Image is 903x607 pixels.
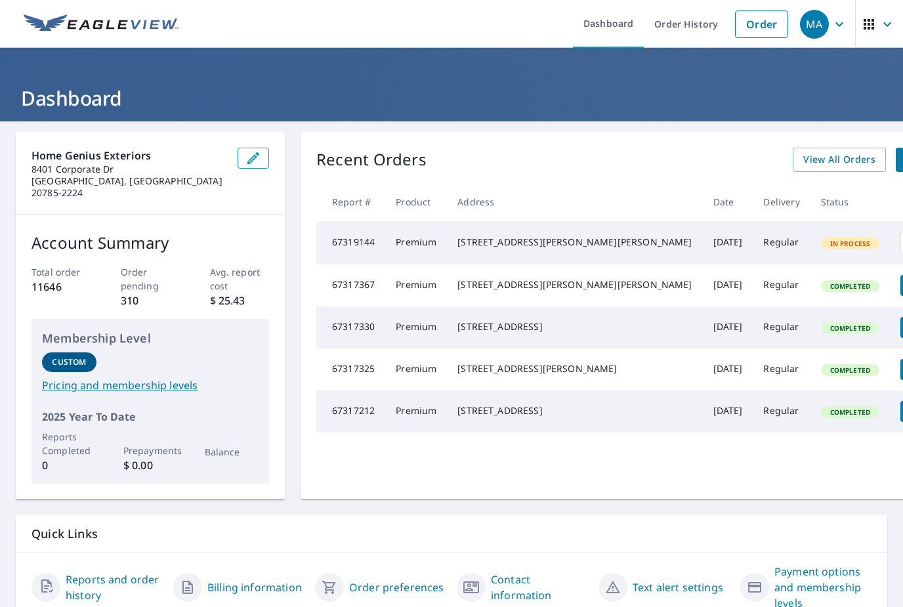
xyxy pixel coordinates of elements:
[822,282,878,291] span: Completed
[31,526,871,542] p: Quick Links
[42,457,96,473] p: 0
[822,408,878,417] span: Completed
[822,324,878,333] span: Completed
[31,231,269,255] p: Account Summary
[803,152,875,168] span: View All Orders
[205,445,259,459] p: Balance
[447,182,702,221] th: Address
[753,221,810,264] td: Regular
[207,579,302,595] a: Billing information
[31,175,227,199] p: [GEOGRAPHIC_DATA], [GEOGRAPHIC_DATA] 20785-2224
[822,239,879,248] span: In Process
[316,348,385,390] td: 67317325
[210,265,270,293] p: Avg. report cost
[735,10,788,38] a: Order
[42,329,259,347] p: Membership Level
[31,148,227,163] p: Home Genius Exteriors
[491,572,588,603] a: Contact information
[385,390,447,432] td: Premium
[123,457,178,473] p: $ 0.00
[31,279,91,295] p: 11646
[210,293,270,308] p: $ 25.43
[316,148,427,172] p: Recent Orders
[457,362,692,375] div: [STREET_ADDRESS][PERSON_NAME]
[703,390,753,432] td: [DATE]
[703,182,753,221] th: Date
[703,348,753,390] td: [DATE]
[42,409,259,425] p: 2025 Year To Date
[800,10,829,39] div: MA
[703,306,753,348] td: [DATE]
[385,348,447,390] td: Premium
[385,306,447,348] td: Premium
[385,221,447,264] td: Premium
[457,278,692,291] div: [STREET_ADDRESS][PERSON_NAME][PERSON_NAME]
[703,221,753,264] td: [DATE]
[822,366,878,375] span: Completed
[753,264,810,306] td: Regular
[753,348,810,390] td: Regular
[633,579,723,595] a: Text alert settings
[753,306,810,348] td: Regular
[31,163,227,175] p: 8401 Corporate Dr
[121,293,180,308] p: 310
[66,572,163,603] a: Reports and order history
[457,236,692,249] div: [STREET_ADDRESS][PERSON_NAME][PERSON_NAME]
[703,264,753,306] td: [DATE]
[121,265,180,293] p: Order pending
[457,404,692,417] div: [STREET_ADDRESS]
[16,85,887,112] h1: Dashboard
[793,148,886,172] a: View All Orders
[457,320,692,333] div: [STREET_ADDRESS]
[385,182,447,221] th: Product
[385,264,447,306] td: Premium
[316,390,385,432] td: 67317212
[123,444,178,457] p: Prepayments
[316,306,385,348] td: 67317330
[753,390,810,432] td: Regular
[24,14,178,34] img: EV Logo
[753,182,810,221] th: Delivery
[810,182,891,221] th: Status
[42,430,96,457] p: Reports Completed
[316,182,385,221] th: Report #
[31,265,91,279] p: Total order
[42,377,259,393] a: Pricing and membership levels
[349,579,444,595] a: Order preferences
[316,221,385,264] td: 67319144
[316,264,385,306] td: 67317367
[52,356,86,368] p: Custom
